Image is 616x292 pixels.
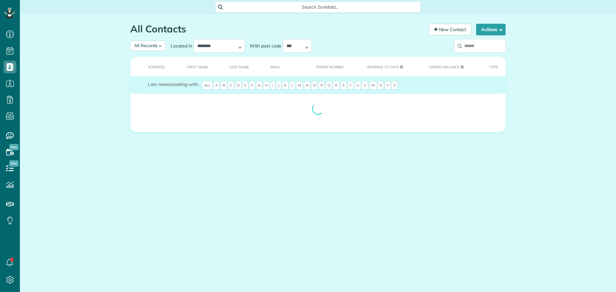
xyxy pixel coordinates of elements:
h1: All Contacts [130,24,424,34]
th: Phone number [306,57,357,76]
span: D [235,81,242,90]
button: Actions [476,24,506,35]
span: F [249,81,255,90]
th: Last Name [219,57,261,76]
span: Y [385,81,391,90]
label: Located in [166,43,193,49]
span: New [9,144,19,150]
span: Q [326,81,332,90]
span: E [243,81,248,90]
span: L [289,81,295,90]
span: I [270,81,275,90]
span: A [213,81,220,90]
span: P [319,81,325,90]
span: Last names [148,81,172,87]
span: G [256,81,262,90]
th: First Name [177,57,219,76]
span: All [202,81,212,90]
label: With post code [245,43,283,49]
span: J [276,81,281,90]
a: New Contact [429,24,471,35]
span: C [228,81,234,90]
span: R [333,81,339,90]
span: W [369,81,377,90]
span: New [9,160,19,167]
th: Type [479,57,506,76]
th: Email [260,57,306,76]
span: All Records [134,43,158,48]
span: V [362,81,368,90]
span: Z [392,81,398,90]
span: M [296,81,303,90]
span: U [355,81,361,90]
span: B [221,81,227,90]
th: Address [130,57,177,76]
th: Revenue to Date [357,57,419,76]
span: H [263,81,269,90]
span: X [378,81,384,90]
span: O [311,81,318,90]
span: S [340,81,346,90]
th: Unpaid Balance [419,57,479,76]
label: starting with: [148,81,199,88]
span: K [282,81,288,90]
span: T [347,81,354,90]
span: N [304,81,310,90]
